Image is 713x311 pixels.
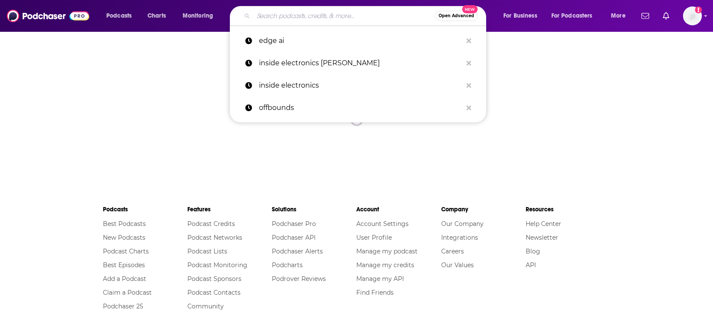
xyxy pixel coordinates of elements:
[441,202,526,217] li: Company
[272,247,323,255] a: Podchaser Alerts
[187,261,247,269] a: Podcast Monitoring
[230,97,486,119] a: offbounds
[683,6,702,25] button: Show profile menu
[439,14,474,18] span: Open Advanced
[638,9,653,23] a: Show notifications dropdown
[259,74,462,97] p: inside electronics
[462,5,478,13] span: New
[238,6,494,26] div: Search podcasts, credits, & more...
[526,247,540,255] a: Blog
[187,202,272,217] li: Features
[103,202,187,217] li: Podcasts
[100,9,143,23] button: open menu
[356,261,414,269] a: Manage my credits
[230,52,486,74] a: inside electronics [PERSON_NAME]
[659,9,673,23] a: Show notifications dropdown
[605,9,636,23] button: open menu
[187,289,241,296] a: Podcast Contacts
[611,10,626,22] span: More
[259,30,462,52] p: edge ai
[526,202,610,217] li: Resources
[497,9,548,23] button: open menu
[230,74,486,97] a: inside electronics
[103,220,146,228] a: Best Podcasts
[526,234,558,241] a: Newsletter
[546,9,605,23] button: open menu
[441,220,484,228] a: Our Company
[142,9,171,23] a: Charts
[683,6,702,25] span: Logged in as gracewagner
[103,261,145,269] a: Best Episodes
[106,10,132,22] span: Podcasts
[356,247,418,255] a: Manage my podcast
[272,234,316,241] a: Podchaser API
[7,8,89,24] img: Podchaser - Follow, Share and Rate Podcasts
[356,220,409,228] a: Account Settings
[695,6,702,13] svg: Add a profile image
[187,234,242,241] a: Podcast Networks
[441,247,464,255] a: Careers
[551,10,593,22] span: For Podcasters
[356,234,392,241] a: User Profile
[103,302,143,310] a: Podchaser 25
[187,302,224,310] a: Community
[272,220,316,228] a: Podchaser Pro
[187,220,235,228] a: Podcast Credits
[356,275,404,283] a: Manage my API
[187,275,241,283] a: Podcast Sponsors
[177,9,224,23] button: open menu
[272,202,356,217] li: Solutions
[356,289,394,296] a: Find Friends
[259,97,462,119] p: offbounds
[103,247,149,255] a: Podcast Charts
[441,261,474,269] a: Our Values
[441,234,478,241] a: Integrations
[259,52,462,74] p: inside electronics henrik mannesson
[103,234,145,241] a: New Podcasts
[272,275,326,283] a: Podrover Reviews
[356,202,441,217] li: Account
[526,220,561,228] a: Help Center
[503,10,537,22] span: For Business
[253,9,435,23] input: Search podcasts, credits, & more...
[183,10,213,22] span: Monitoring
[230,30,486,52] a: edge ai
[526,261,536,269] a: API
[272,261,303,269] a: Podcharts
[103,289,152,296] a: Claim a Podcast
[187,247,227,255] a: Podcast Lists
[147,10,166,22] span: Charts
[683,6,702,25] img: User Profile
[103,275,146,283] a: Add a Podcast
[435,11,478,21] button: Open AdvancedNew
